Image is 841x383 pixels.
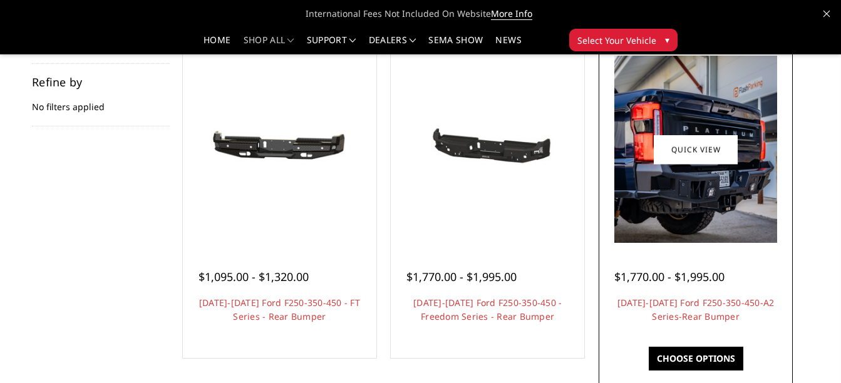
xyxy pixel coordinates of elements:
[617,297,775,322] a: [DATE]-[DATE] Ford F250-350-450-A2 Series-Rear Bumper
[491,8,532,20] a: More Info
[204,36,230,54] a: Home
[614,269,725,284] span: $1,770.00 - $1,995.00
[649,347,743,370] a: Choose Options
[394,56,581,243] a: 2023-2025 Ford F250-350-450 - Freedom Series - Rear Bumper 2023-2025 Ford F250-350-450 - Freedom ...
[428,36,483,54] a: SEMA Show
[778,323,841,383] iframe: Chat Widget
[654,135,738,164] a: Quick view
[32,76,170,88] h5: Refine by
[199,297,360,322] a: [DATE]-[DATE] Ford F250-350-450 - FT Series - Rear Bumper
[369,36,416,54] a: Dealers
[186,105,373,194] img: 2023-2025 Ford F250-350-450 - FT Series - Rear Bumper
[569,29,678,51] button: Select Your Vehicle
[602,56,789,243] a: 2023-2025 Ford F250-350-450-A2 Series-Rear Bumper 2023-2025 Ford F250-350-450-A2 Series-Rear Bumper
[577,34,656,47] span: Select Your Vehicle
[186,56,373,243] a: 2023-2025 Ford F250-350-450 - FT Series - Rear Bumper
[413,297,562,322] a: [DATE]-[DATE] Ford F250-350-450 - Freedom Series - Rear Bumper
[199,269,309,284] span: $1,095.00 - $1,320.00
[307,36,356,54] a: Support
[614,56,777,243] img: 2023-2025 Ford F250-350-450-A2 Series-Rear Bumper
[33,1,809,26] span: International Fees Not Included On Website
[665,33,669,46] span: ▾
[244,36,294,54] a: shop all
[495,36,521,54] a: News
[32,76,170,126] div: No filters applied
[406,269,517,284] span: $1,770.00 - $1,995.00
